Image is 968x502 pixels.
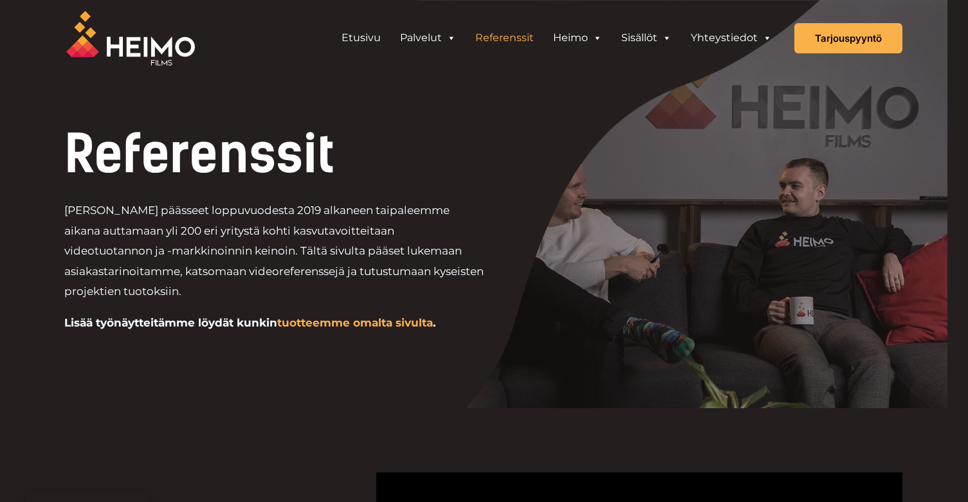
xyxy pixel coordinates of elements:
[325,25,788,51] aside: Header Widget 1
[332,25,390,51] a: Etusivu
[277,316,433,329] a: tuotteemme omalta sivulta
[390,25,466,51] a: Palvelut
[681,25,781,51] a: Yhteystiedot
[543,25,612,51] a: Heimo
[64,129,572,180] h1: Referenssit
[64,316,435,329] b: Lisää työnäytteitämme löydät kunkin .
[64,201,484,302] p: [PERSON_NAME] päässeet loppuvuodesta 2019 alkaneen taipaleemme aikana auttamaan yli 200 eri yrity...
[66,11,195,66] img: Heimo Filmsin logo
[466,25,543,51] a: Referenssit
[794,23,902,53] a: Tarjouspyyntö
[612,25,681,51] a: Sisällöt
